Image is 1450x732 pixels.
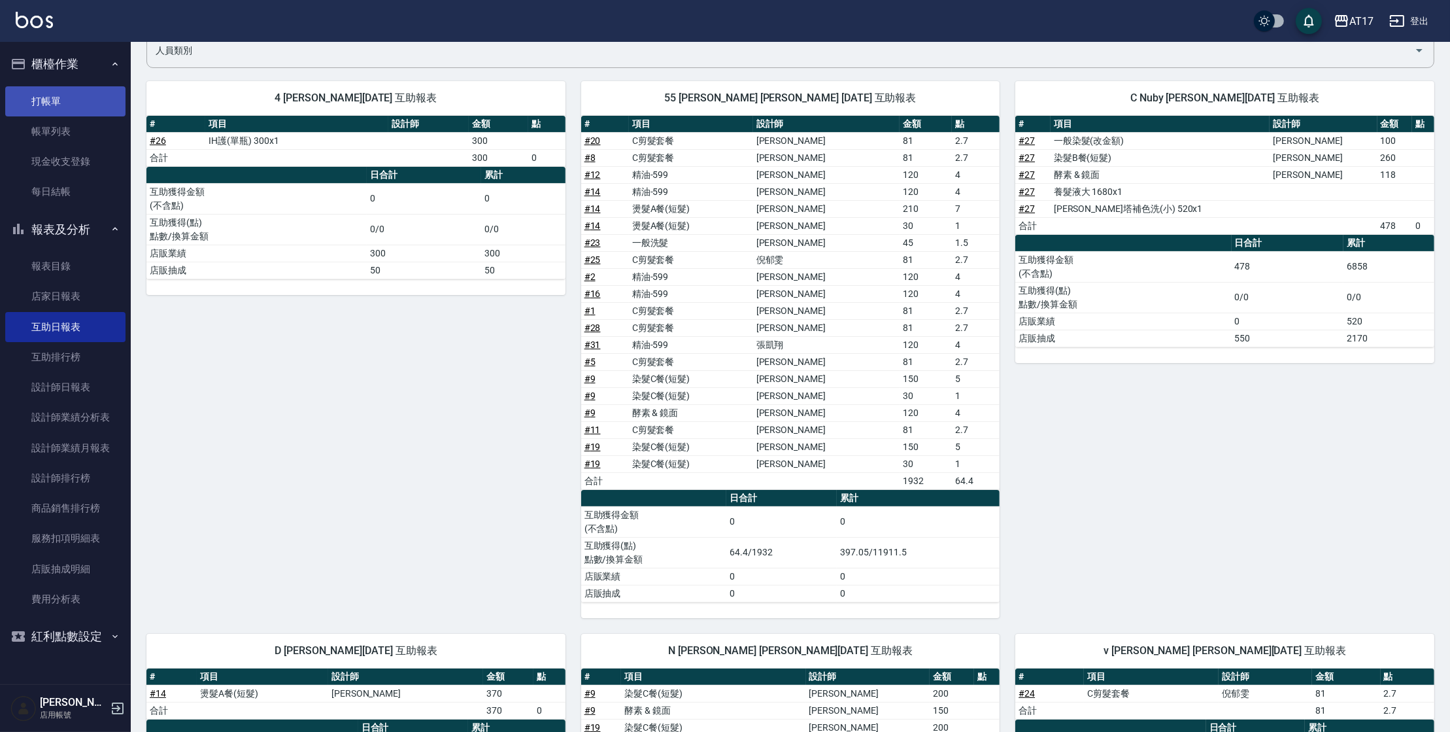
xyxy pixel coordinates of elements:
[1328,8,1379,35] button: AT17
[900,234,953,251] td: 45
[162,644,550,657] span: D [PERSON_NAME][DATE] 互助報表
[753,455,900,472] td: [PERSON_NAME]
[146,214,367,245] td: 互助獲得(點) 點數/換算金額
[753,251,900,268] td: 倪郁雯
[483,669,533,686] th: 金額
[1051,166,1270,183] td: 酵素 & 鏡面
[753,116,900,133] th: 設計師
[1019,186,1035,197] a: #27
[1270,116,1377,133] th: 設計師
[367,245,481,262] td: 300
[629,404,753,421] td: 酵素 & 鏡面
[146,702,197,719] td: 合計
[146,116,565,167] table: a dense table
[1084,685,1219,702] td: C剪髮套餐
[5,619,126,654] button: 紅利點數設定
[16,12,53,28] img: Logo
[528,116,565,133] th: 點
[5,402,126,432] a: 設計師業績分析表
[584,305,596,316] a: #1
[753,166,900,183] td: [PERSON_NAME]
[629,455,753,472] td: 染髮C餐(短髮)
[584,135,601,146] a: #20
[900,353,953,370] td: 81
[328,669,483,686] th: 設計師
[1232,235,1344,252] th: 日合計
[5,251,126,281] a: 報表目錄
[1377,116,1413,133] th: 金額
[1296,8,1322,34] button: save
[5,147,126,177] a: 現金收支登錄
[5,523,126,553] a: 服務扣項明細表
[1051,116,1270,133] th: 項目
[900,319,953,336] td: 81
[1019,203,1035,214] a: #27
[328,685,483,702] td: [PERSON_NAME]
[900,336,953,353] td: 120
[900,472,953,489] td: 1932
[584,340,601,350] a: #31
[584,442,601,452] a: #19
[753,200,900,217] td: [PERSON_NAME]
[1377,217,1413,234] td: 478
[1219,669,1312,686] th: 設計師
[146,116,205,133] th: #
[581,116,1000,490] table: a dense table
[726,537,837,568] td: 64.4/1932
[629,200,753,217] td: 燙髮A餐(短髮)
[952,200,1000,217] td: 7
[753,132,900,149] td: [PERSON_NAME]
[40,696,107,709] h5: [PERSON_NAME]
[5,584,126,614] a: 費用分析表
[952,336,1000,353] td: 4
[367,183,481,214] td: 0
[584,357,596,367] a: #5
[837,506,1000,537] td: 0
[584,186,601,197] a: #14
[528,149,565,166] td: 0
[1270,132,1377,149] td: [PERSON_NAME]
[584,271,596,282] a: #2
[584,237,601,248] a: #23
[481,262,565,279] td: 50
[1015,251,1231,282] td: 互助獲得金額 (不含點)
[629,336,753,353] td: 精油-599
[533,702,565,719] td: 0
[1219,685,1312,702] td: 倪郁雯
[753,370,900,387] td: [PERSON_NAME]
[481,183,565,214] td: 0
[5,433,126,463] a: 設計師業績月報表
[1412,116,1434,133] th: 點
[806,702,930,719] td: [PERSON_NAME]
[1051,200,1270,217] td: [PERSON_NAME]塔補色洗(小) 520x1
[162,92,550,105] span: 4 [PERSON_NAME][DATE] 互助報表
[952,370,1000,387] td: 5
[629,353,753,370] td: C剪髮套餐
[469,132,528,149] td: 300
[5,342,126,372] a: 互助排行榜
[837,585,1000,602] td: 0
[974,669,1000,686] th: 點
[581,490,1000,602] table: a dense table
[1343,235,1434,252] th: 累計
[581,472,629,489] td: 合計
[5,281,126,311] a: 店家日報表
[1343,330,1434,347] td: 2170
[1015,235,1434,347] table: a dense table
[900,438,953,455] td: 150
[581,568,727,585] td: 店販業績
[753,302,900,319] td: [PERSON_NAME]
[1232,251,1344,282] td: 478
[952,438,1000,455] td: 5
[726,585,837,602] td: 0
[5,554,126,584] a: 店販抽成明細
[5,47,126,81] button: 櫃檯作業
[900,455,953,472] td: 30
[952,302,1000,319] td: 2.7
[533,669,565,686] th: 點
[581,669,622,686] th: #
[952,472,1000,489] td: 64.4
[726,568,837,585] td: 0
[629,268,753,285] td: 精油-599
[146,149,205,166] td: 合計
